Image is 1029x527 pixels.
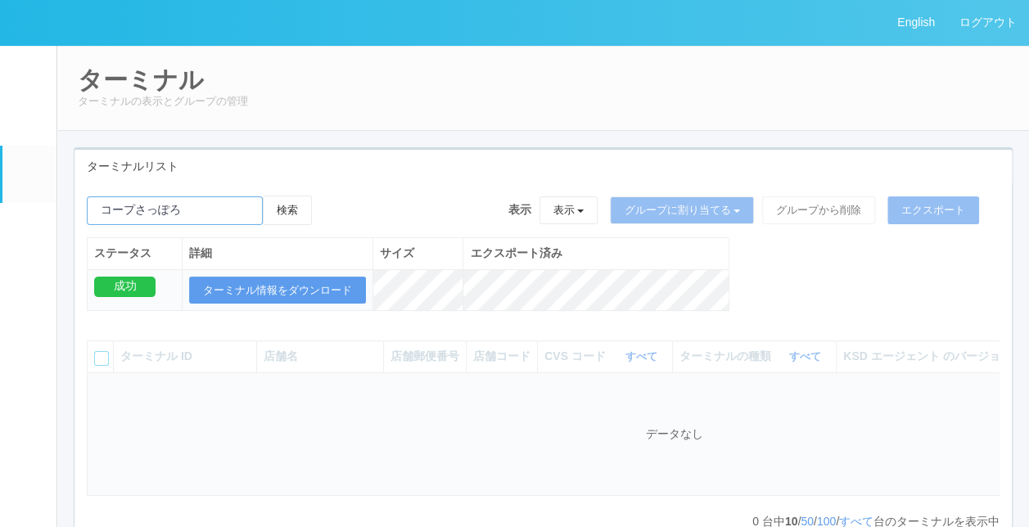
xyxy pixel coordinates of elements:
[78,66,1009,93] h2: ターミナル
[264,349,298,363] span: 店舗名
[785,349,829,365] button: すべて
[380,245,456,262] div: サイズ
[189,277,366,304] button: ターミナル情報をダウンロード
[508,201,531,218] span: 表示
[78,93,1009,110] p: ターミナルの表示とグループの管理
[625,350,661,363] a: すべて
[74,150,1012,183] div: ターミナルリスト
[189,245,366,262] div: 詳細
[2,254,56,304] a: メンテナンス通知
[120,348,250,365] div: ターミナル ID
[762,196,875,224] button: グループから削除
[887,196,979,224] button: エクスポート
[94,277,156,297] div: 成功
[544,348,610,365] span: CVS コード
[2,45,56,95] a: イベントログ
[679,348,775,365] span: ターミナルの種類
[2,146,56,203] a: ターミナル
[2,304,56,354] a: クライアントリンク
[843,349,1011,363] span: KSD エージェント のバージョン
[621,349,666,365] button: すべて
[94,245,175,262] div: ステータス
[2,354,56,403] a: アラート設定
[2,203,56,253] a: パッケージ
[470,245,722,262] div: エクスポート済み
[263,196,312,225] button: 検索
[2,404,56,454] a: コンテンツプリント
[539,196,598,224] button: 表示
[473,349,530,363] span: 店舗コード
[2,95,56,145] a: ユーザー
[390,349,459,363] span: 店舗郵便番号
[789,350,825,363] a: すべて
[610,196,754,224] button: グループに割り当てる
[2,454,56,504] a: ドキュメントを管理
